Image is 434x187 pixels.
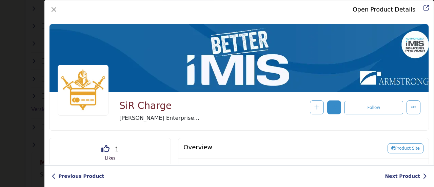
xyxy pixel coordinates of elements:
[115,144,119,154] span: 1
[388,143,423,153] button: Product Site
[407,100,420,114] button: More Options
[49,5,59,14] button: Close
[52,173,104,180] a: Previous Product
[119,114,221,122] span: [PERSON_NAME] Enterprise Communications
[353,6,415,13] a: Open Product Details
[119,100,221,112] h2: SiR Charge
[183,144,212,151] h5: Overview
[385,173,427,180] a: Next Product
[58,154,162,161] p: Likes
[58,65,108,116] img: sir-charge logo
[344,101,403,114] button: Follow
